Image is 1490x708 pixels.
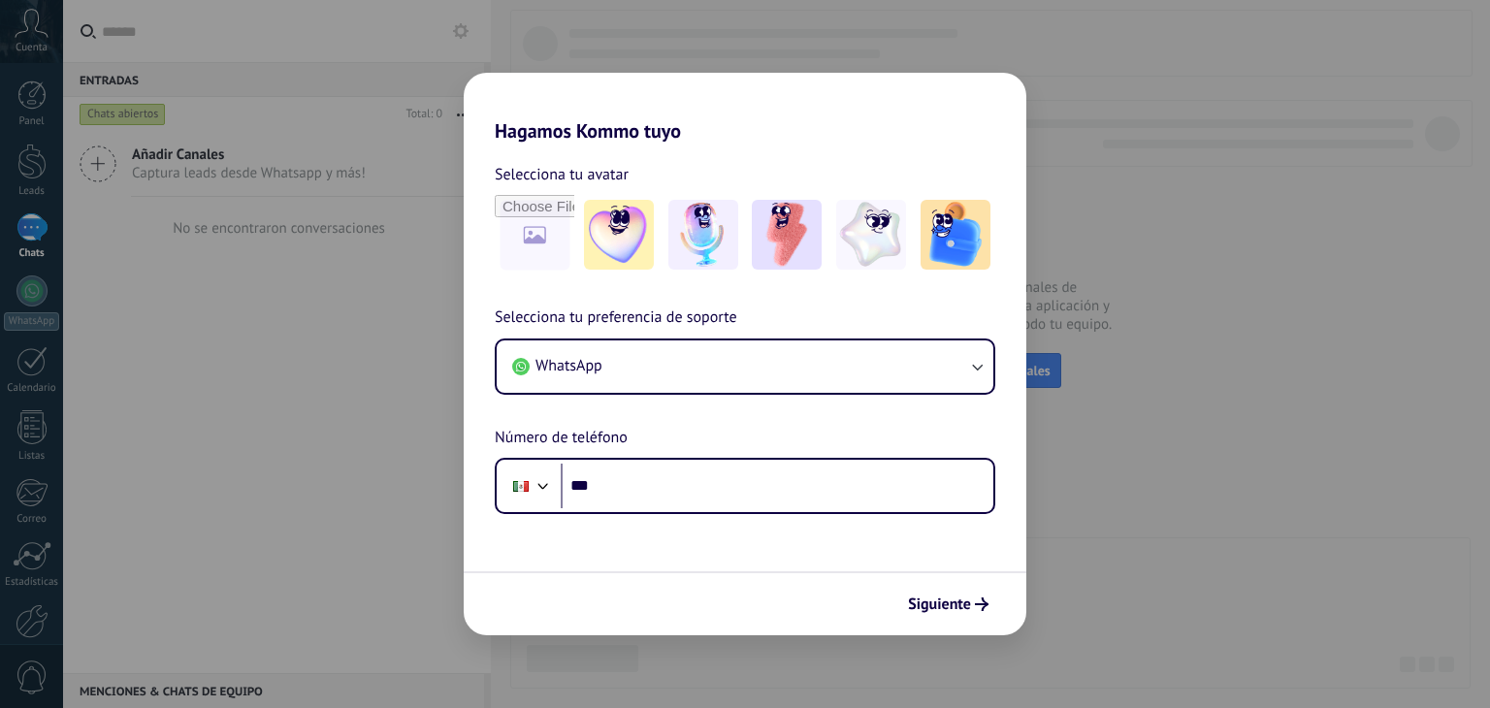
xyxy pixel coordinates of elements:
[921,200,990,270] img: -5.jpeg
[752,200,822,270] img: -3.jpeg
[495,426,628,451] span: Número de teléfono
[668,200,738,270] img: -2.jpeg
[502,466,539,506] div: Mexico: + 52
[908,597,971,611] span: Siguiente
[497,340,993,393] button: WhatsApp
[899,588,997,621] button: Siguiente
[584,200,654,270] img: -1.jpeg
[464,73,1026,143] h2: Hagamos Kommo tuyo
[836,200,906,270] img: -4.jpeg
[535,356,602,375] span: WhatsApp
[495,306,737,331] span: Selecciona tu preferencia de soporte
[495,162,629,187] span: Selecciona tu avatar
